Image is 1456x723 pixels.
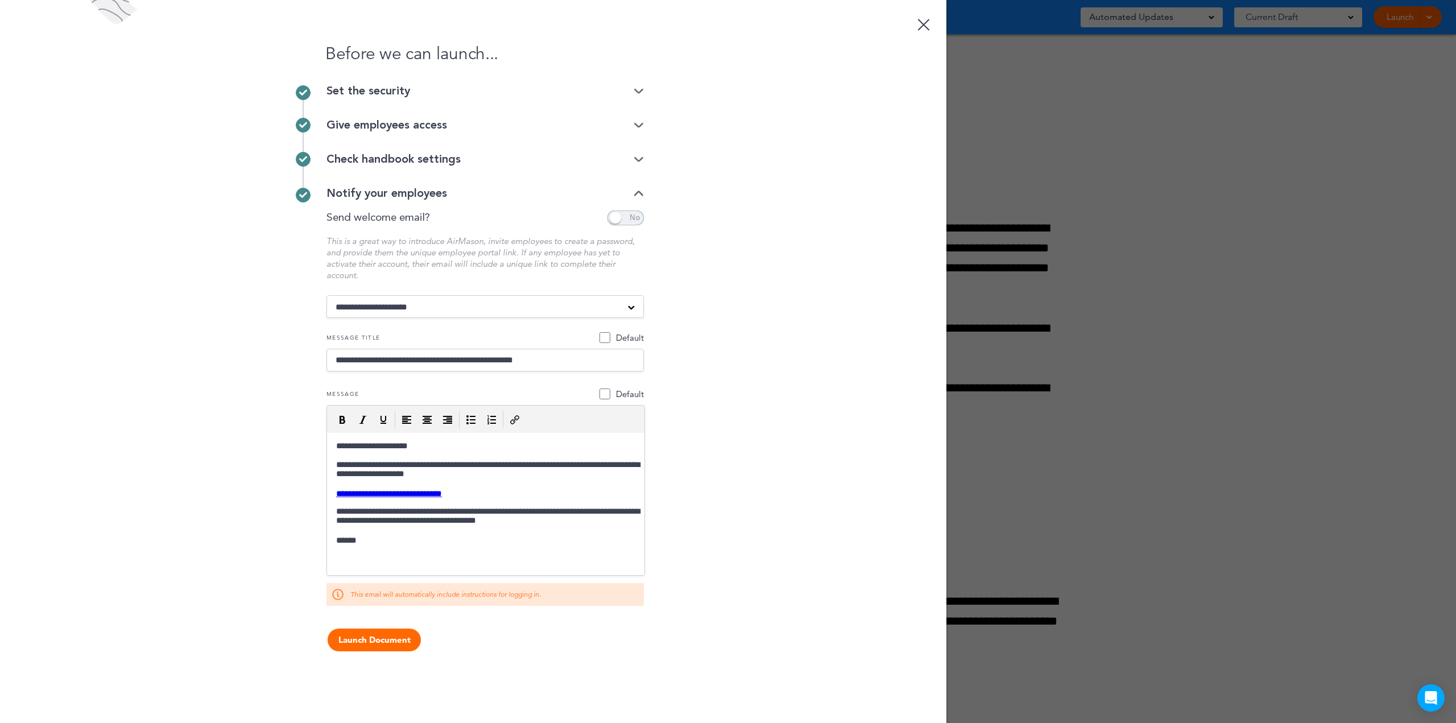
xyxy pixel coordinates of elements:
[326,119,644,131] div: Give employees access
[438,411,457,428] div: Align right
[303,46,644,63] h1: Before we can launch...
[333,411,352,428] div: Bold
[397,411,416,428] div: Align left
[326,154,644,165] div: Check handbook settings
[461,411,481,428] div: Bullet list
[1417,684,1445,712] div: Open Intercom Messenger
[417,411,437,428] div: Align center
[326,85,644,97] div: Set the security
[616,333,644,342] label: Default
[374,411,393,428] div: Underline
[634,88,644,95] img: arrow-down@2x.png
[326,236,644,281] p: This is a great way to introduce AirMason, invite employees to create a password, and provide the...
[505,411,524,428] div: Insert/edit link
[326,213,430,224] p: Send welcome email?
[326,188,644,199] div: Notify your employees
[634,190,644,197] img: arrow-down@2x.png
[326,390,359,398] span: Message
[350,591,541,598] span: This email will automatically include instructions for logging in.
[326,334,380,342] span: Message title
[332,589,344,600] img: warning-icon.svg
[327,433,653,575] iframe: Rich Text Area. Press ALT-F9 for menu. Press ALT-F10 for toolbar. Press ALT-0 for help
[482,411,501,428] div: Numbered list
[616,390,644,398] label: Default
[353,411,373,428] div: Italic
[634,156,644,163] img: arrow-down@2x.png
[328,629,421,651] button: Launch Document
[634,122,644,129] img: arrow-down@2x.png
